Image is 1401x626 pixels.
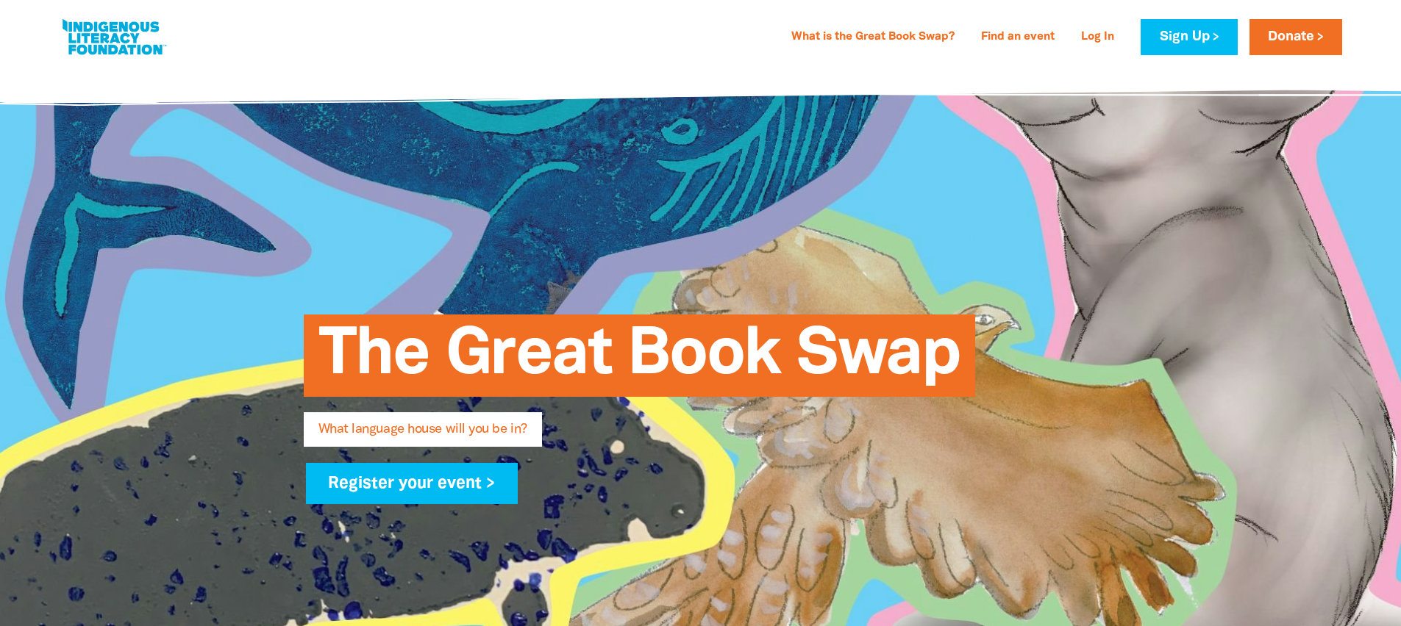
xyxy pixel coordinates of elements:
[1072,26,1123,49] a: Log In
[1141,19,1237,55] a: Sign Up
[972,26,1063,49] a: Find an event
[318,325,960,397] span: The Great Book Swap
[318,423,527,447] span: What language house will you be in?
[783,26,963,49] a: What is the Great Book Swap?
[306,463,518,504] a: Register your event >
[1250,19,1342,55] a: Donate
